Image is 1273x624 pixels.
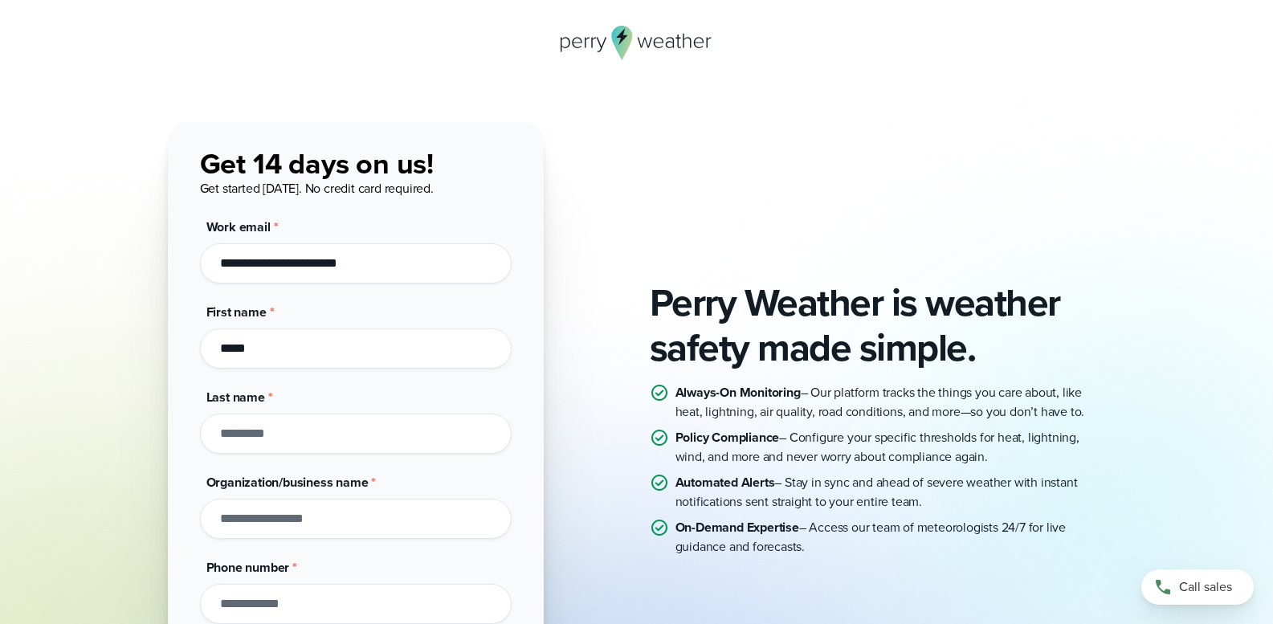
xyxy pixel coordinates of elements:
p: – Access our team of meteorologists 24/7 for live guidance and forecasts. [675,518,1106,557]
strong: Policy Compliance [675,428,780,447]
span: Phone number [206,558,290,577]
span: Get started [DATE]. No credit card required. [200,179,434,198]
strong: Automated Alerts [675,473,775,491]
p: – Configure your specific thresholds for heat, lightning, wind, and more and never worry about co... [675,428,1106,467]
span: First name [206,303,267,321]
span: Call sales [1179,577,1232,597]
h2: Perry Weather is weather safety made simple. [650,280,1106,370]
a: Call sales [1141,569,1254,605]
span: Organization/business name [206,473,369,491]
p: – Stay in sync and ahead of severe weather with instant notifications sent straight to your entir... [675,473,1106,512]
strong: On-Demand Expertise [675,518,799,536]
span: Work email [206,218,271,236]
strong: Always-On Monitoring [675,383,801,402]
span: Last name [206,388,265,406]
span: Get 14 days on us! [200,142,434,185]
p: – Our platform tracks the things you care about, like heat, lightning, air quality, road conditio... [675,383,1106,422]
